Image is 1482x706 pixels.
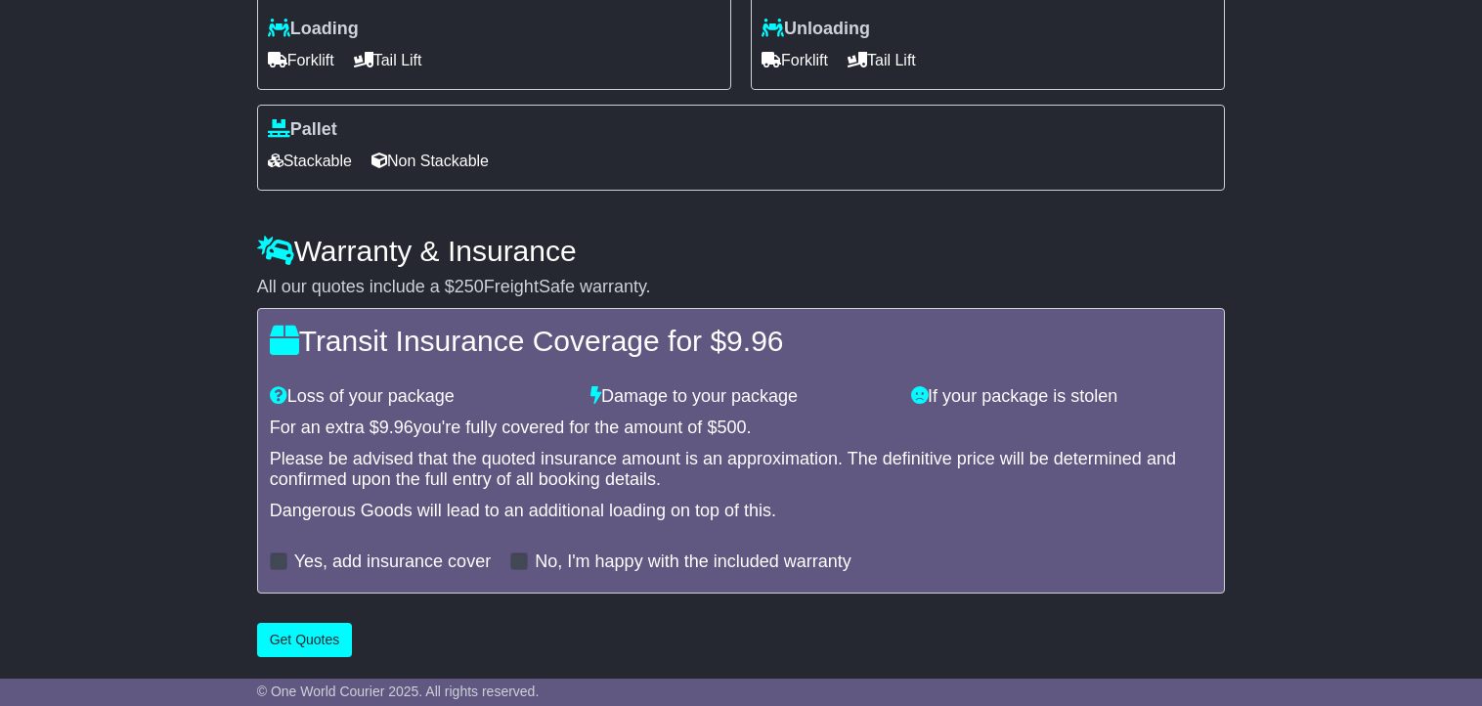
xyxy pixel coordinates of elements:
[257,235,1226,267] h4: Warranty & Insurance
[379,418,414,437] span: 9.96
[371,146,489,176] span: Non Stackable
[257,623,353,657] button: Get Quotes
[848,45,916,75] span: Tail Lift
[268,119,337,141] label: Pallet
[268,45,334,75] span: Forklift
[901,386,1222,408] div: If your package is stolen
[581,386,901,408] div: Damage to your package
[762,19,870,40] label: Unloading
[257,684,540,699] span: © One World Courier 2025. All rights reserved.
[260,386,581,408] div: Loss of your package
[270,501,1213,522] div: Dangerous Goods will lead to an additional loading on top of this.
[268,146,352,176] span: Stackable
[535,552,851,573] label: No, I'm happy with the included warranty
[257,277,1226,298] div: All our quotes include a $ FreightSafe warranty.
[354,45,422,75] span: Tail Lift
[717,418,746,437] span: 500
[270,449,1213,491] div: Please be advised that the quoted insurance amount is an approximation. The definitive price will...
[762,45,828,75] span: Forklift
[270,325,1213,357] h4: Transit Insurance Coverage for $
[455,277,484,296] span: 250
[726,325,783,357] span: 9.96
[268,19,359,40] label: Loading
[270,418,1213,439] div: For an extra $ you're fully covered for the amount of $ .
[294,552,491,573] label: Yes, add insurance cover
